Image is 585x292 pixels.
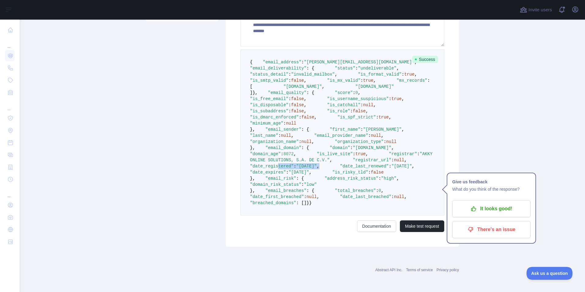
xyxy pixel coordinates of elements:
span: "low" [304,182,317,187]
span: , [322,84,324,89]
span: "domain_risk_status" [250,182,301,187]
span: : [378,176,381,181]
span: { [250,60,252,65]
span: , [366,109,368,114]
span: false [301,115,314,120]
span: "address_risk_status" [325,176,378,181]
span: : [299,115,301,120]
span: "status" [335,66,355,71]
span: , [317,194,319,199]
span: "is_risky_tld" [332,170,368,175]
span: , [391,145,394,150]
span: "is_smtp_valid" [250,78,289,83]
span: "date_first_breached" [250,194,304,199]
span: "[DOMAIN_NAME]" [283,84,322,89]
div: ... [5,186,15,198]
span: , [314,115,317,120]
span: "domain" [330,145,350,150]
span: false [371,170,384,175]
span: , [402,127,404,132]
span: : [289,109,291,114]
span: "email_quality" [268,90,307,95]
p: What do you think of the response? [452,185,531,193]
span: "[PERSON_NAME]" [363,127,402,132]
span: "date_expires" [250,170,286,175]
span: : [389,164,391,169]
span: , [330,158,332,163]
span: "is_disposable" [250,103,289,107]
span: "domain_age" [250,152,281,156]
span: : [299,139,301,144]
span: } [309,200,311,205]
span: "is_catchall" [327,103,360,107]
span: : [384,139,386,144]
span: : { [301,127,309,132]
span: : [] [296,200,307,205]
span: "undeliverable" [358,66,397,71]
span: : { [296,176,304,181]
span: : [389,96,391,101]
span: false [353,109,366,114]
span: "[DATE]" [289,170,309,175]
span: : [368,170,371,175]
span: "invalid_mailbox" [291,72,335,77]
span: : [376,188,378,193]
span: null [363,103,374,107]
span: "breached_domains" [250,200,296,205]
span: }, [250,145,255,150]
span: "email_deliverability" [250,66,307,71]
span: false [291,96,304,101]
span: null [386,139,397,144]
span: , [381,133,384,138]
span: "date_registered" [250,164,294,169]
span: false [291,78,304,83]
div: ... [5,37,15,49]
span: null [307,194,317,199]
span: "organization_name" [250,139,299,144]
span: , [309,170,311,175]
span: : [356,66,358,71]
span: : { [307,188,314,193]
span: "[PERSON_NAME][EMAIL_ADDRESS][DOMAIN_NAME]" [304,60,414,65]
span: null [394,194,404,199]
span: : [350,145,353,150]
span: : [360,78,363,83]
span: : [301,60,304,65]
span: "date_last_renewed" [340,164,389,169]
span: "[DOMAIN_NAME]" [353,145,391,150]
span: null [281,133,291,138]
span: : [368,133,371,138]
a: Abstract API Inc. [375,268,403,272]
span: : [278,133,281,138]
span: }, [250,188,255,193]
a: Terms of service [406,268,433,272]
span: , [373,103,376,107]
span: : [402,72,404,77]
span: : [283,121,286,126]
span: "is_role" [327,109,350,114]
span: , [291,133,293,138]
span: "[DOMAIN_NAME]" [356,84,394,89]
span: : { [307,90,314,95]
span: , [404,158,407,163]
span: : [353,152,355,156]
span: : [289,96,291,101]
span: 0 [378,188,381,193]
span: : [360,103,363,107]
span: null [301,139,312,144]
span: "email_domain" [265,145,301,150]
span: "minimum_age" [250,121,283,126]
span: }, [250,176,255,181]
span: "is_username_suspicious" [327,96,389,101]
span: "organization_type" [335,139,384,144]
div: ... [5,99,15,111]
span: , [358,90,360,95]
span: : [289,103,291,107]
span: , [304,103,306,107]
span: : [301,182,304,187]
span: , [294,152,296,156]
button: It looks good! [452,200,531,217]
span: , [397,176,399,181]
span: "status_detail" [250,72,289,77]
h1: Give us feedback [452,178,531,185]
